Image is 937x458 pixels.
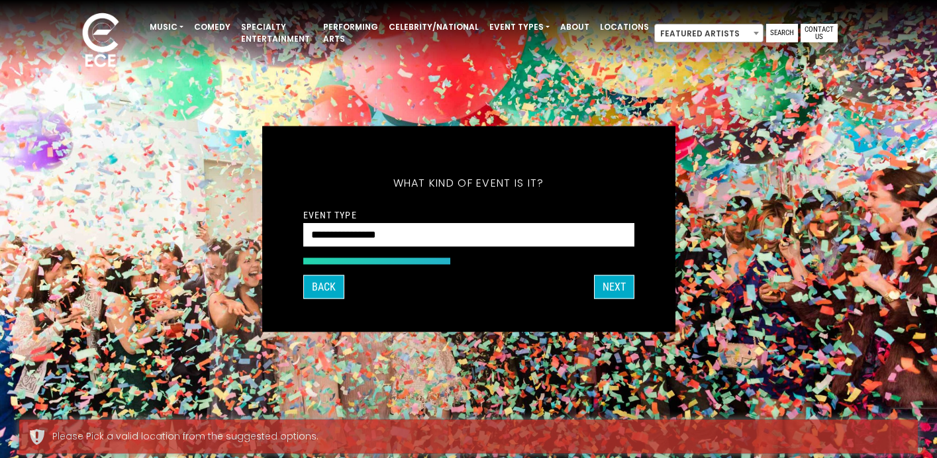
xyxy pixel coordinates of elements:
[318,16,383,50] a: Performing Arts
[303,275,344,299] button: Back
[144,16,189,38] a: Music
[595,16,654,38] a: Locations
[189,16,236,38] a: Comedy
[555,16,595,38] a: About
[52,430,907,443] div: Please Pick a valid location from the suggested options.
[383,16,484,38] a: Celebrity/National
[594,275,634,299] button: Next
[303,209,357,221] label: Event Type
[68,9,134,73] img: ece_new_logo_whitev2-1.png
[655,24,763,43] span: Featured Artists
[766,24,798,42] a: Search
[484,16,555,38] a: Event Types
[303,160,634,207] h5: What kind of event is it?
[801,24,838,42] a: Contact Us
[236,16,318,50] a: Specialty Entertainment
[654,24,764,42] span: Featured Artists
